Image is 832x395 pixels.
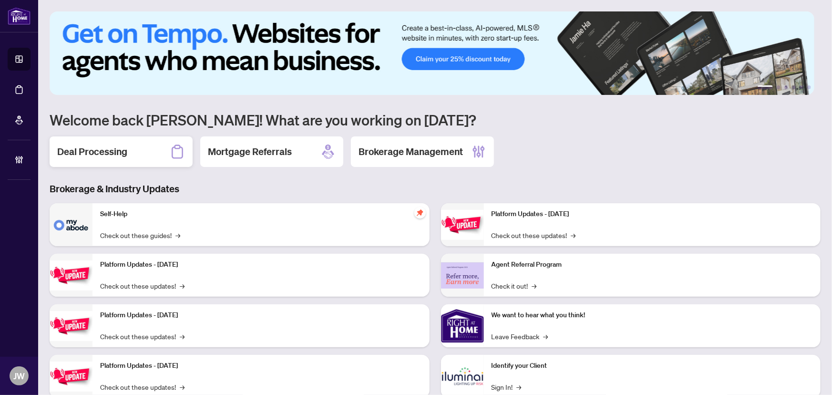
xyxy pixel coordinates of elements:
span: → [517,382,522,392]
button: 3 [784,85,788,89]
span: → [571,230,576,240]
span: → [532,281,537,291]
span: pushpin [414,207,426,218]
p: Platform Updates - [DATE] [100,260,422,270]
span: → [180,281,185,291]
span: → [180,382,185,392]
a: Sign In!→ [492,382,522,392]
p: Identify your Client [492,361,813,371]
img: Platform Updates - September 16, 2025 [50,260,92,291]
span: → [175,230,180,240]
img: We want to hear what you think! [441,304,484,347]
span: → [180,331,185,342]
img: Agent Referral Program [441,262,484,289]
h2: Mortgage Referrals [208,145,292,158]
a: Check out these updates!→ [492,230,576,240]
button: 5 [800,85,803,89]
h2: Brokerage Management [359,145,463,158]
h3: Brokerage & Industry Updates [50,182,821,196]
a: Check it out!→ [492,281,537,291]
img: Platform Updates - June 23, 2025 [441,210,484,240]
span: JW [13,369,25,383]
h2: Deal Processing [57,145,127,158]
span: → [544,331,548,342]
button: 6 [807,85,811,89]
p: We want to hear what you think! [492,310,813,321]
a: Check out these guides!→ [100,230,180,240]
p: Self-Help [100,209,422,219]
button: 2 [777,85,781,89]
p: Platform Updates - [DATE] [100,310,422,321]
p: Platform Updates - [DATE] [492,209,813,219]
button: 4 [792,85,796,89]
button: 1 [758,85,773,89]
p: Agent Referral Program [492,260,813,270]
a: Check out these updates!→ [100,331,185,342]
img: Platform Updates - July 8, 2025 [50,362,92,392]
img: Self-Help [50,203,92,246]
button: Open asap [794,362,822,390]
a: Check out these updates!→ [100,382,185,392]
a: Check out these updates!→ [100,281,185,291]
a: Leave Feedback→ [492,331,548,342]
img: Platform Updates - July 21, 2025 [50,311,92,341]
img: logo [8,7,31,25]
img: Slide 0 [50,11,814,95]
p: Platform Updates - [DATE] [100,361,422,371]
h1: Welcome back [PERSON_NAME]! What are you working on [DATE]? [50,111,821,129]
